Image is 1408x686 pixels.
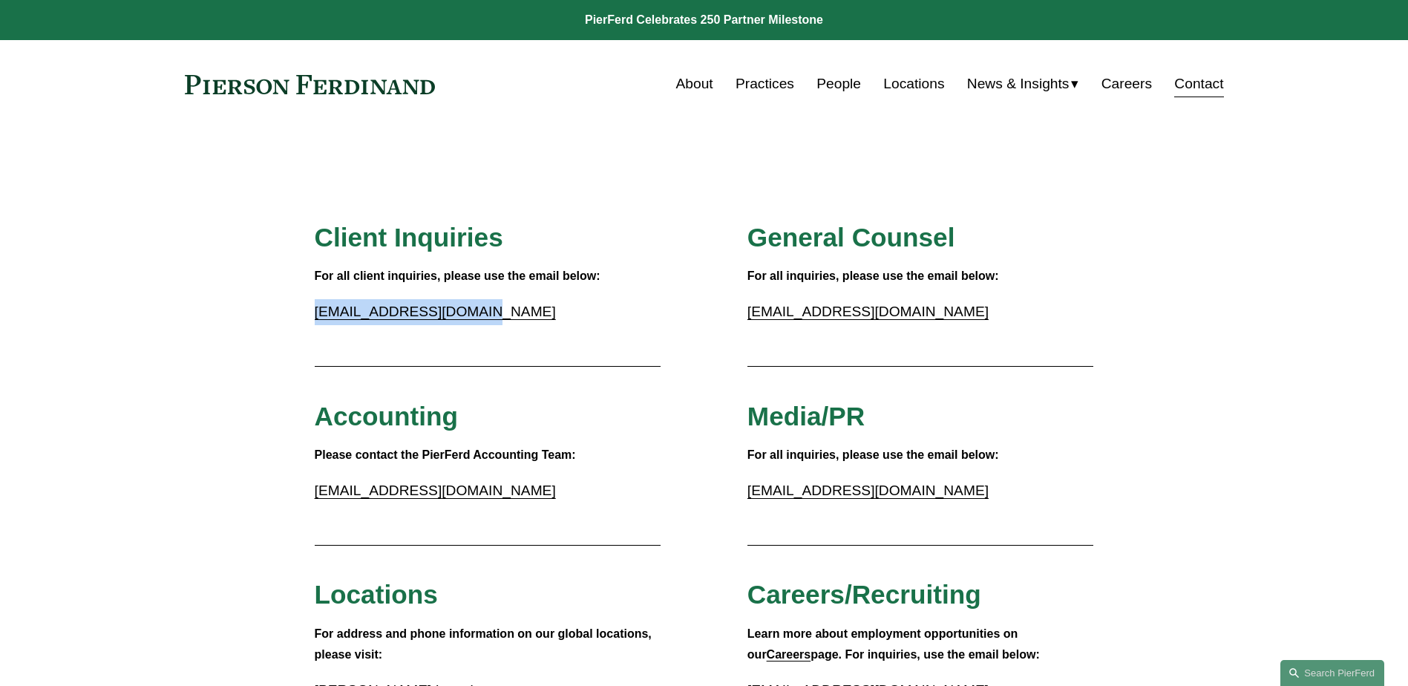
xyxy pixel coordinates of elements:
a: Careers [767,648,811,661]
a: [EMAIL_ADDRESS][DOMAIN_NAME] [315,483,556,498]
span: Accounting [315,402,459,431]
a: Careers [1101,70,1152,98]
strong: Please contact the PierFerd Accounting Team: [315,448,576,461]
strong: Learn more about employment opportunities on our [747,627,1021,661]
strong: page. For inquiries, use the email below: [811,648,1040,661]
strong: For all inquiries, please use the email below: [747,448,999,461]
a: People [816,70,861,98]
span: Careers/Recruiting [747,580,981,609]
a: About [676,70,713,98]
a: Practices [736,70,794,98]
a: [EMAIL_ADDRESS][DOMAIN_NAME] [747,483,989,498]
span: Media/PR [747,402,865,431]
span: News & Insights [967,71,1070,97]
a: Contact [1174,70,1223,98]
a: [EMAIL_ADDRESS][DOMAIN_NAME] [747,304,989,319]
a: Search this site [1280,660,1384,686]
strong: For all client inquiries, please use the email below: [315,269,600,282]
strong: For address and phone information on our global locations, please visit: [315,627,655,661]
span: Client Inquiries [315,223,503,252]
span: General Counsel [747,223,955,252]
a: Locations [883,70,944,98]
span: Locations [315,580,438,609]
strong: For all inquiries, please use the email below: [747,269,999,282]
a: folder dropdown [967,70,1079,98]
a: [EMAIL_ADDRESS][DOMAIN_NAME] [315,304,556,319]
